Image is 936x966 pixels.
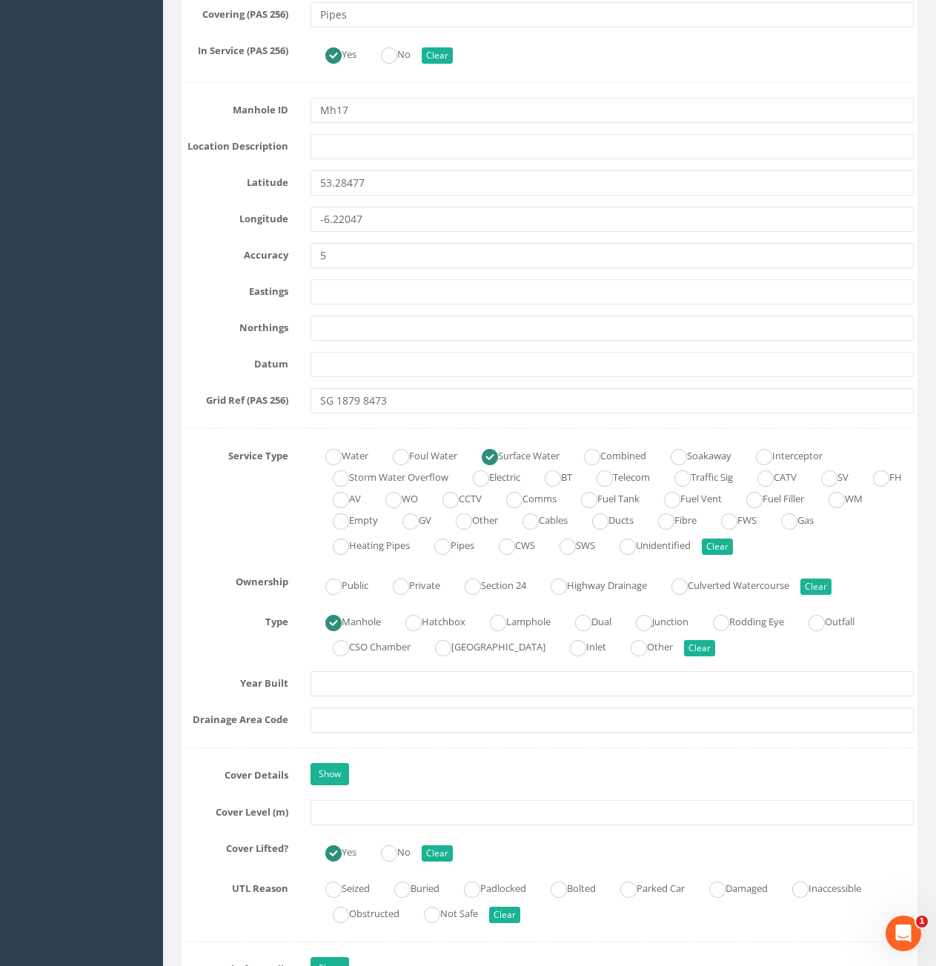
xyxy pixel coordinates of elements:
[318,902,399,923] label: Obstructed
[605,533,691,555] label: Unidentified
[806,465,849,487] label: SV
[684,640,715,656] button: Clear
[449,876,526,898] label: Padlocked
[366,840,411,862] label: No
[458,465,520,487] label: Electric
[582,465,650,487] label: Telecom
[577,508,634,530] label: Ducts
[422,845,453,862] button: Clear
[643,508,697,530] label: Fibre
[311,763,349,785] a: Show
[741,444,823,465] label: Interceptor
[174,352,299,371] label: Datum
[766,508,814,530] label: Gas
[174,570,299,589] label: Ownership
[391,610,465,631] label: Hatchbox
[794,610,854,631] label: Outfall
[555,635,606,656] label: Inlet
[378,573,440,595] label: Private
[656,444,731,465] label: Soakaway
[318,465,448,487] label: Storm Water Overflow
[743,465,797,487] label: CATV
[174,207,299,226] label: Longitude
[174,98,299,117] label: Manhole ID
[649,487,722,508] label: Fuel Vent
[174,134,299,153] label: Location Description
[536,573,647,595] label: Highway Drainage
[311,876,370,898] label: Seized
[777,876,861,898] label: Inaccessible
[422,47,453,64] button: Clear
[428,487,482,508] label: CCTV
[450,573,526,595] label: Section 24
[560,610,611,631] label: Dual
[706,508,757,530] label: FWS
[858,465,902,487] label: FH
[467,444,560,465] label: Surface Water
[311,42,356,64] label: Yes
[694,876,768,898] label: Damaged
[702,539,733,555] button: Clear
[379,876,439,898] label: Buried
[174,243,299,262] label: Accuracy
[318,487,361,508] label: AV
[698,610,784,631] label: Rodding Eye
[566,487,640,508] label: Fuel Tank
[311,610,381,631] label: Manhole
[174,39,299,58] label: In Service (PAS 256)
[484,533,535,555] label: CWS
[657,573,789,595] label: Culverted Watercourse
[311,840,356,862] label: Yes
[530,465,572,487] label: BT
[660,465,733,487] label: Traffic Sig
[174,444,299,463] label: Service Type
[491,487,557,508] label: Comms
[814,487,863,508] label: WM
[388,508,431,530] label: GV
[174,2,299,21] label: Covering (PAS 256)
[318,635,411,656] label: CSO Chamber
[174,763,299,782] label: Cover Details
[174,170,299,190] label: Latitude
[800,579,832,595] button: Clear
[475,610,551,631] label: Lamphole
[420,635,545,656] label: [GEOGRAPHIC_DATA]
[916,916,928,927] span: 1
[886,916,921,951] iframe: Intercom live chat
[311,573,368,595] label: Public
[371,487,418,508] label: WO
[621,610,688,631] label: Junction
[174,876,299,896] label: UTL Reason
[441,508,498,530] label: Other
[174,316,299,335] label: Northings
[174,610,299,629] label: Type
[174,836,299,856] label: Cover Lifted?
[318,533,410,555] label: Heating Pipes
[508,508,568,530] label: Cables
[174,671,299,690] label: Year Built
[731,487,804,508] label: Fuel Filler
[489,907,520,923] button: Clear
[409,902,478,923] label: Not Safe
[311,444,368,465] label: Water
[536,876,596,898] label: Bolted
[174,707,299,727] label: Drainage Area Code
[174,279,299,299] label: Eastings
[616,635,673,656] label: Other
[174,800,299,819] label: Cover Level (m)
[605,876,685,898] label: Parked Car
[378,444,457,465] label: Foul Water
[569,444,646,465] label: Combined
[174,388,299,407] label: Grid Ref (PAS 256)
[366,42,411,64] label: No
[318,508,378,530] label: Empty
[419,533,474,555] label: Pipes
[545,533,595,555] label: SWS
